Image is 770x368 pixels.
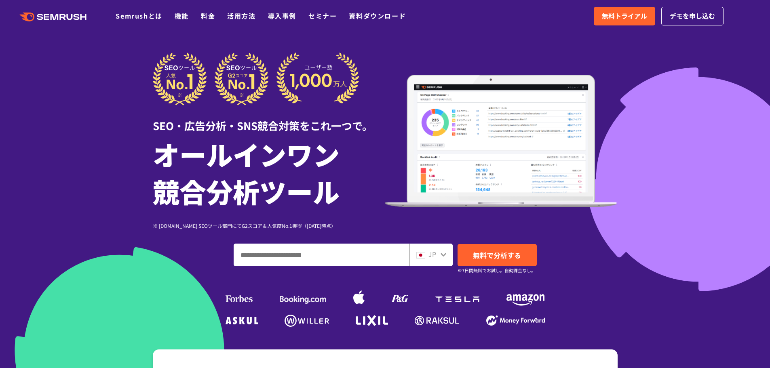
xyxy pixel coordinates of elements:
span: 無料で分析する [473,250,521,260]
span: 無料トライアル [602,11,647,21]
h1: オールインワン 競合分析ツール [153,135,385,210]
a: 無料で分析する [458,244,537,266]
small: ※7日間無料でお試し。自動課金なし。 [458,267,536,274]
a: 活用方法 [227,11,255,21]
a: 導入事例 [268,11,296,21]
a: セミナー [308,11,337,21]
a: 料金 [201,11,215,21]
div: ※ [DOMAIN_NAME] SEOツール部門にてG2スコア＆人気度No.1獲得（[DATE]時点） [153,222,385,229]
a: 機能 [175,11,189,21]
a: デモを申し込む [661,7,724,25]
a: 無料トライアル [594,7,655,25]
span: JP [428,249,436,259]
a: 資料ダウンロード [349,11,406,21]
div: SEO・広告分析・SNS競合対策をこれ一つで。 [153,105,385,133]
input: ドメイン、キーワードまたはURLを入力してください [234,244,409,266]
a: Semrushとは [116,11,162,21]
span: デモを申し込む [670,11,715,21]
